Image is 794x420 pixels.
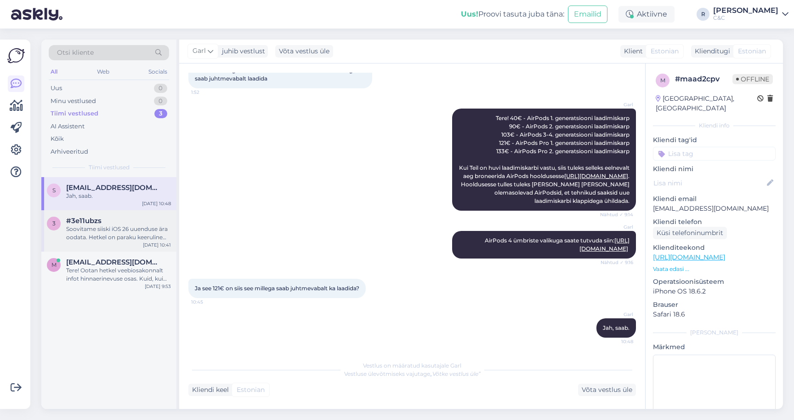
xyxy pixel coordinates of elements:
[713,14,778,22] div: C&C
[732,74,773,84] span: Offline
[656,94,757,113] div: [GEOGRAPHIC_DATA], [GEOGRAPHIC_DATA]
[675,74,732,85] div: # maad2cpv
[459,115,631,204] span: Tere! 40€ - AirPods 1. generatsiooni laadimiskarp 90€ - AirPods 2. generatsiooni laadimiskarp 103...
[193,46,206,56] span: Garl
[653,121,776,130] div: Kliendi info
[653,217,776,227] p: Kliendi telefon
[344,370,481,377] span: Vestluse ülevõtmiseks vajutage
[363,362,461,369] span: Vestlus on määratud kasutajale Garl
[653,342,776,352] p: Märkmed
[653,243,776,253] p: Klienditeekond
[188,385,229,395] div: Kliendi keel
[89,163,130,172] span: Tiimi vestlused
[191,89,226,96] span: 1:52
[651,46,679,56] span: Estonian
[660,77,665,84] span: m
[52,187,56,194] span: s
[66,225,171,242] div: Soovitame siiski iOS 26 uuenduse ära oodata. Hetkel on paraku keeruline hinnata, kas tegemist on ...
[461,9,564,20] div: Proovi tasuta juba täna:
[599,338,633,345] span: 10:48
[653,328,776,337] div: [PERSON_NAME]
[713,7,778,14] div: [PERSON_NAME]
[57,48,94,58] span: Otsi kliente
[691,46,730,56] div: Klienditugi
[195,285,359,292] span: Ja see 121€ on siis see millega saab juhtmevabalt ka laadida?
[653,265,776,273] p: Vaata edasi ...
[599,259,633,266] span: Nähtud ✓ 9:16
[51,261,57,268] span: m
[51,109,98,118] div: Tiimi vestlused
[653,204,776,213] p: [EMAIL_ADDRESS][DOMAIN_NAME]
[653,253,725,261] a: [URL][DOMAIN_NAME]
[620,46,643,56] div: Klient
[653,300,776,310] p: Brauser
[653,164,776,174] p: Kliendi nimi
[430,370,481,377] i: „Võtke vestlus üle”
[95,66,111,78] div: Web
[66,192,171,200] div: Jah, saab.
[578,384,636,396] div: Võta vestlus üle
[52,220,56,227] span: 3
[51,134,64,144] div: Kõik
[568,6,607,23] button: Emailid
[51,122,85,131] div: AI Assistent
[653,135,776,145] p: Kliendi tag'id
[485,237,630,252] span: AirPods 4 ümbriste valikuga saate tutvuda siin:
[51,84,62,93] div: Uus
[66,217,102,225] span: #3e11ubzs
[461,10,478,18] b: Uus!
[618,6,675,23] div: Aktiivne
[738,46,766,56] span: Estonian
[653,147,776,161] input: Lisa tag
[237,385,265,395] span: Estonian
[599,101,633,108] span: Garl
[142,200,171,207] div: [DATE] 10:48
[599,211,633,218] span: Nähtud ✓ 9:14
[143,242,171,248] div: [DATE] 10:41
[653,178,765,188] input: Lisa nimi
[653,194,776,204] p: Kliendi email
[603,324,630,331] span: Jah, saab.
[564,173,628,179] a: [URL][DOMAIN_NAME]
[599,224,633,230] span: Garl
[66,266,171,283] div: Tere! Ootan hetkel veebiosakonnalt infot hinnaerinevuse osas. Kuid, kui rääkida ISIC soodustuse r...
[66,184,162,192] span: sillutaelias@gmail.com
[147,66,169,78] div: Socials
[66,258,162,266] span: murdveemurdvee@gmail.com
[154,84,167,93] div: 0
[275,45,333,58] div: Võta vestlus üle
[713,7,788,22] a: [PERSON_NAME]C&C
[653,310,776,319] p: Safari 18.6
[653,277,776,287] p: Operatsioonisüsteem
[653,227,727,239] div: Küsi telefoninumbrit
[154,97,167,106] div: 0
[51,147,88,156] div: Arhiveeritud
[49,66,59,78] div: All
[218,46,265,56] div: juhib vestlust
[599,311,633,318] span: Garl
[145,283,171,290] div: [DATE] 9:53
[653,287,776,296] p: iPhone OS 18.6.2
[51,97,96,106] div: Minu vestlused
[697,8,709,21] div: R
[154,109,167,118] div: 3
[7,47,25,64] img: Askly Logo
[191,299,226,305] span: 10:45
